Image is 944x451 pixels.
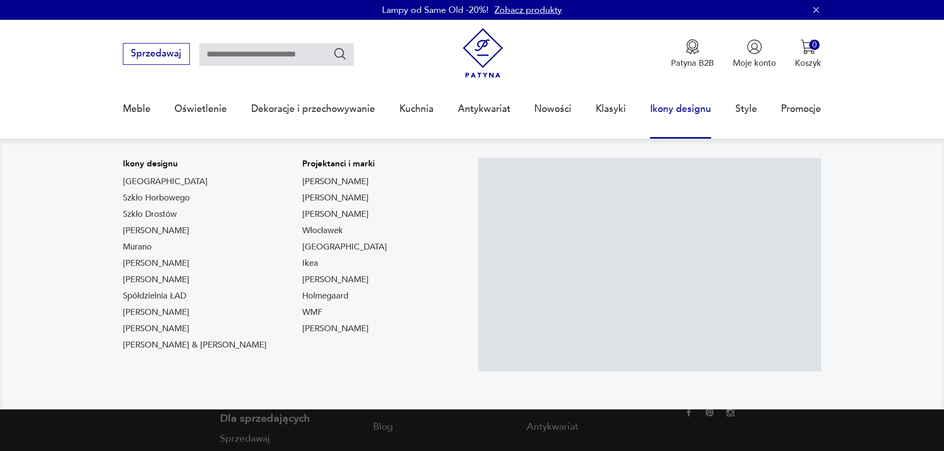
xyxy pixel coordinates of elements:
[302,323,369,335] a: [PERSON_NAME]
[123,274,189,286] a: [PERSON_NAME]
[302,208,369,220] a: [PERSON_NAME]
[671,39,714,69] button: Patyna B2B
[302,176,369,188] a: [PERSON_NAME]
[123,50,190,58] a: Sprzedawaj
[302,306,323,318] a: WMF
[333,47,347,61] button: Szukaj
[123,257,189,269] a: [PERSON_NAME]
[781,86,821,132] a: Promocje
[733,57,776,69] p: Moje konto
[123,43,190,65] button: Sprzedawaj
[399,86,434,132] a: Kuchnia
[809,40,820,50] div: 0
[123,290,186,302] a: Spółdzielnia ŁAD
[382,4,489,16] p: Lampy od Same Old -20%!
[123,323,189,335] a: [PERSON_NAME]
[534,86,571,132] a: Nowości
[671,39,714,69] a: Ikona medaluPatyna B2B
[302,158,387,170] p: Projektanci i marki
[302,192,369,204] a: [PERSON_NAME]
[123,86,151,132] a: Meble
[123,225,189,237] a: [PERSON_NAME]
[302,290,348,302] a: Holmegaard
[735,86,757,132] a: Style
[302,257,318,269] a: Ikea
[174,86,227,132] a: Oświetlenie
[685,39,700,54] img: Ikona medalu
[733,39,776,69] a: Ikonka użytkownikaMoje konto
[747,39,762,54] img: Ikonka użytkownika
[251,86,375,132] a: Dekoracje i przechowywanie
[302,225,343,237] a: Włocławek
[302,241,387,253] a: [GEOGRAPHIC_DATA]
[800,39,816,54] img: Ikona koszyka
[596,86,626,132] a: Klasyki
[671,57,714,69] p: Patyna B2B
[650,86,711,132] a: Ikony designu
[795,39,821,69] button: 0Koszyk
[123,158,267,170] p: Ikony designu
[495,4,562,16] a: Zobacz produkty
[123,208,177,220] a: Szkło Drostów
[458,28,508,78] img: Patyna - sklep z meblami i dekoracjami vintage
[123,339,267,351] a: [PERSON_NAME] & [PERSON_NAME]
[123,306,189,318] a: [PERSON_NAME]
[123,241,152,253] a: Murano
[458,86,510,132] a: Antykwariat
[795,57,821,69] p: Koszyk
[733,39,776,69] button: Moje konto
[123,192,190,204] a: Szkło Horbowego
[123,176,208,188] a: [GEOGRAPHIC_DATA]
[302,274,369,286] a: [PERSON_NAME]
